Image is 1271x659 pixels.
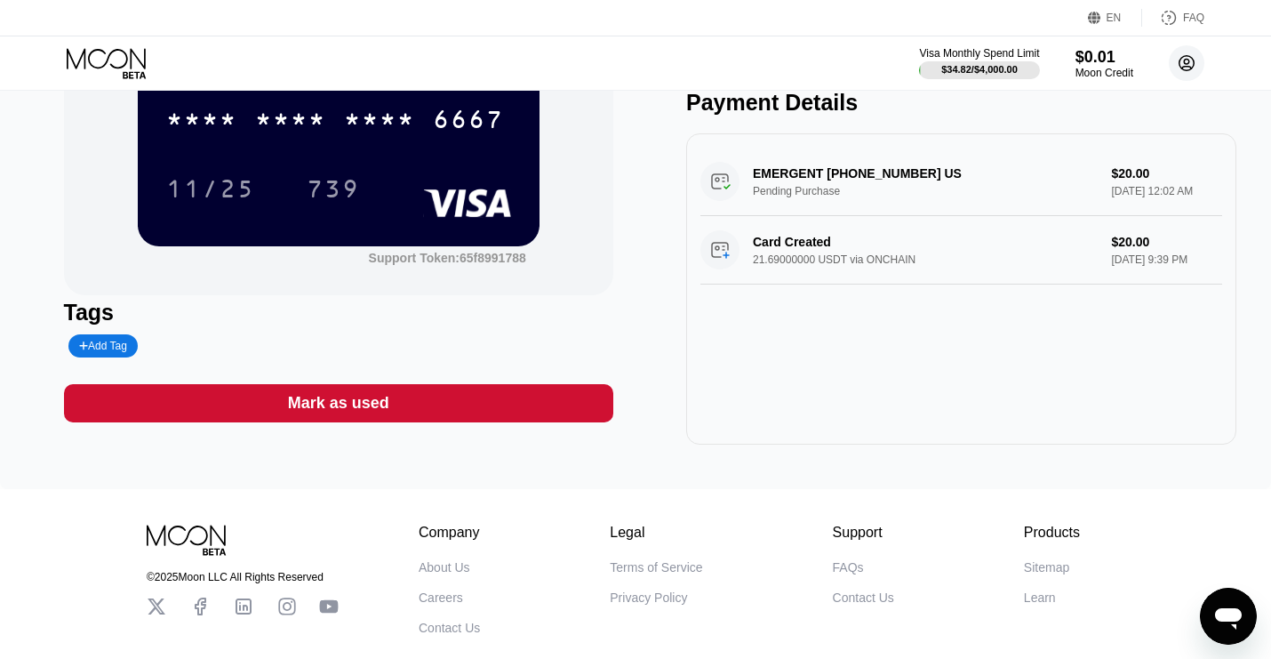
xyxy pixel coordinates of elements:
div: Privacy Policy [610,591,687,605]
div: Learn [1024,591,1056,605]
div: EN [1107,12,1122,24]
div: Contact Us [833,591,894,605]
div: Mark as used [64,384,614,422]
div: About Us [419,560,470,575]
div: Careers [419,591,463,605]
div: $34.82 / $4,000.00 [941,64,1018,75]
div: Support Token:65f8991788 [369,251,526,265]
div: Visa Monthly Spend Limit [919,47,1039,60]
div: Moon Credit [1075,67,1133,79]
div: Terms of Service [610,560,702,575]
div: Company [419,525,480,541]
div: Sitemap [1024,560,1069,575]
div: $0.01Moon Credit [1075,48,1133,79]
div: EN [1088,9,1142,27]
div: FAQs [833,560,864,575]
div: Legal [610,525,702,541]
div: Products [1024,525,1080,541]
div: 6667 [433,108,504,136]
div: © 2025 Moon LLC All Rights Reserved [147,571,339,583]
div: $0.01 [1075,48,1133,67]
div: 11/25 [153,166,268,211]
div: 739 [307,177,360,205]
div: FAQ [1183,12,1204,24]
div: Visa Monthly Spend Limit$34.82/$4,000.00 [919,47,1039,79]
div: Tags [64,300,614,325]
div: Payment Details [686,90,1236,116]
iframe: Button to launch messaging window [1200,588,1257,645]
div: Mark as used [288,393,389,414]
div: Contact Us [419,621,480,635]
div: 739 [293,166,373,211]
div: Support Token: 65f8991788 [369,251,526,265]
div: FAQ [1142,9,1204,27]
div: Support [833,525,894,541]
div: 11/25 [166,177,255,205]
div: Add Tag [68,334,138,358]
div: Add Tag [79,340,127,352]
